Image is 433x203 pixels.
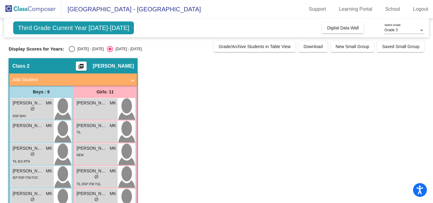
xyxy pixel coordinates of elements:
span: Digital Data Wall [327,25,359,30]
mat-radio-group: Select an option [69,46,142,52]
span: do_not_disturb_alt [94,175,99,179]
span: [PERSON_NAME] [13,145,43,152]
span: Grade 3 [384,28,398,32]
button: Saved Small Group [377,41,424,52]
span: [PERSON_NAME] [13,122,43,129]
mat-panel-title: Add Student [12,76,127,83]
span: Class 2 [12,63,29,69]
div: [DATE] - [DATE] [75,46,104,52]
span: MK [110,100,116,106]
span: do_not_disturb_alt [94,197,99,201]
span: do_not_disturb_alt [30,197,35,201]
span: MK [110,122,116,129]
a: Support [304,4,331,14]
div: Girls: 11 [73,86,137,98]
span: Saved Small Group [382,44,419,49]
span: [GEOGRAPHIC_DATA] - [GEOGRAPHIC_DATA] [61,4,201,14]
span: MK [46,145,52,152]
span: Display Scores for Years: [9,46,64,52]
span: MK [46,122,52,129]
a: School [380,4,405,14]
span: [PERSON_NAME] [76,122,107,129]
a: Logout [408,4,433,14]
span: Grade/Archive Students in Table View [219,44,291,49]
span: [PERSON_NAME] [93,63,134,69]
mat-icon: picture_as_pdf [77,63,85,72]
span: do_not_disturb_alt [30,152,35,156]
div: Boys : 9 [9,86,73,98]
span: MK [110,168,116,174]
span: Download [303,44,322,49]
span: TIL IES RTN [13,160,30,163]
span: TIL [76,131,81,134]
button: New Small Group [331,41,374,52]
span: do_not_disturb_alt [30,107,35,111]
span: MK [110,145,116,152]
button: Print Students Details [76,62,87,71]
span: [PERSON_NAME] [76,100,107,106]
span: [PERSON_NAME] [13,168,43,174]
span: [PERSON_NAME] [76,145,107,152]
span: New Small Group [336,44,369,49]
button: Download [298,41,327,52]
span: [PERSON_NAME] [76,190,107,197]
mat-expansion-panel-header: Add Student [9,73,137,86]
span: NEW [76,153,84,157]
span: [PERSON_NAME] [13,190,43,197]
span: TIL RSP ITM YGL [76,182,101,186]
span: MK [46,190,52,197]
a: Learning Portal [334,4,377,14]
button: Grade/Archive Students in Table View [214,41,296,52]
span: MK [46,100,52,106]
span: Third Grade Current Year [DATE]-[DATE] [13,21,134,34]
span: IEP RSP ITM FOC [13,176,38,179]
span: [PERSON_NAME] [76,168,107,174]
span: MK [46,168,52,174]
div: [DATE] - [DATE] [113,46,142,52]
span: MK [110,190,116,197]
span: RSP BHV [13,115,26,118]
button: Digital Data Wall [322,22,364,33]
span: [PERSON_NAME] [13,100,43,106]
